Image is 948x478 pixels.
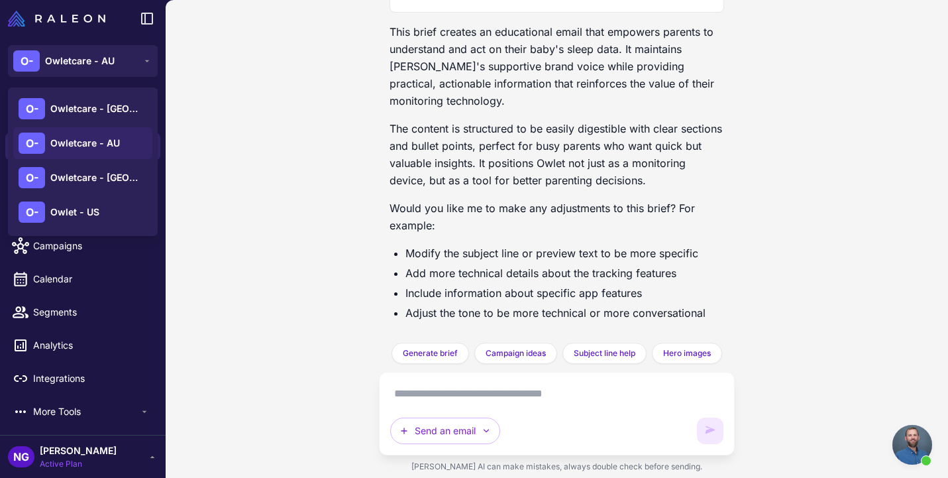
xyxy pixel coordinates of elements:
a: Calendar [5,265,160,293]
span: Owletcare - AU [45,54,115,68]
button: Campaign ideas [474,343,557,364]
a: Knowledge [5,166,160,194]
div: O- [19,133,45,154]
span: Analytics [33,338,150,353]
li: Modify the subject line or preview text to be more specific [405,245,724,262]
span: Campaign ideas [486,347,546,359]
span: Campaigns [33,239,150,253]
a: Integrations [5,365,160,392]
img: Raleon Logo [8,11,105,27]
span: [PERSON_NAME] [40,444,117,458]
a: Campaigns [5,232,160,260]
button: Subject line help [562,343,647,364]
div: O- [19,167,45,188]
div: [PERSON_NAME] AI can make mistakes, always double check before sending. [379,455,735,478]
span: Generate brief [403,347,458,359]
button: Hero images [652,343,722,364]
li: Add more technical details about the tracking features [405,265,724,282]
span: More Tools [33,404,139,419]
li: Include information about specific app features [405,284,724,302]
p: This brief creates an educational email that empowers parents to understand and act on their baby... [390,23,724,109]
a: Analytics [5,331,160,359]
div: O- [19,202,45,223]
div: O- [19,98,45,119]
p: Would you like me to make any adjustments to this brief? For example: [390,200,724,234]
a: Brief Design [5,199,160,227]
span: Active Plan [40,458,117,470]
span: Segments [33,305,150,320]
p: The content is structured to be easily digestible with clear sections and bullet points, perfect ... [390,120,724,189]
div: O- [13,50,40,72]
div: NG [8,446,34,467]
span: Calendar [33,272,150,286]
span: Subject line help [574,347,635,359]
li: Adjust the tone to be more technical or more conversational [405,304,724,322]
a: Chats [5,133,160,160]
a: Raleon Logo [8,11,111,27]
button: Generate brief [392,343,469,364]
button: O-Owletcare - AU [8,45,158,77]
div: Open chat [892,425,932,465]
a: Segments [5,298,160,326]
span: Owletcare - [GEOGRAPHIC_DATA] [50,101,143,116]
span: Owletcare - AU [50,136,120,150]
span: Hero images [663,347,711,359]
span: Owletcare - [GEOGRAPHIC_DATA] [50,170,143,185]
span: Integrations [33,371,150,386]
button: Send an email [390,418,500,444]
span: Owlet - US [50,205,99,219]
